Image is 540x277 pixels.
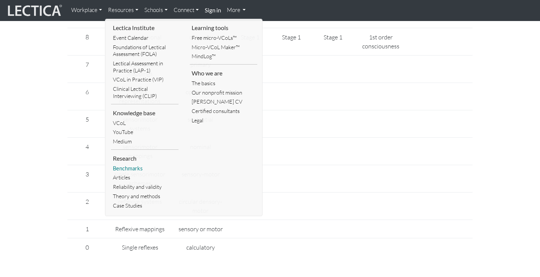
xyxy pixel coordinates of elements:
a: YouTube [111,128,178,137]
a: Sign in [202,3,224,18]
a: Certified consultants [190,107,257,116]
a: Workplace [68,3,105,18]
strong: Sign in [205,7,221,14]
a: Connect [171,3,202,18]
a: VCoL [111,119,178,128]
a: Theory and methods [111,192,178,201]
td: Single reflexes [107,238,172,257]
a: Lectical Assessment in Practice (LAP-1) [111,59,178,75]
a: Medium [111,137,178,146]
a: Event Calendar [111,33,178,43]
a: Schools [141,3,171,18]
a: Case Studies [111,201,178,211]
li: Who we are [190,68,257,79]
td: 1 [67,220,107,238]
td: calculatory [173,238,228,257]
li: Research [111,153,178,164]
td: Reflexive mappings [107,220,172,238]
td: 3 [67,165,107,193]
a: Our nonprofit mission [190,88,257,98]
a: Articles [111,173,178,182]
td: 5 [67,110,107,138]
td: 7 [67,56,107,83]
td: 4 [67,138,107,165]
td: 2 [67,193,107,220]
a: The basics [190,79,257,88]
li: Knowledge base [111,107,178,119]
a: Foundations of Lectical Assessment (FOLA) [111,43,178,59]
a: VCoL in Practice (VIP) [111,75,178,84]
a: More [224,3,249,18]
a: Free micro-VCoLs™ [190,33,257,43]
img: lecticalive [6,3,62,18]
td: 0 [67,238,107,257]
td: 1st order consciousness [355,28,406,56]
td: Stage 1 [311,28,355,56]
a: Resources [105,3,141,18]
td: 8 [67,28,107,56]
td: Stage 1 [271,28,311,56]
a: Reliability and validity [111,182,178,192]
a: Micro-VCoL Maker™ [190,43,257,52]
a: Benchmarks [111,164,178,173]
li: Learning tools [190,22,257,33]
a: Legal [190,116,257,125]
li: Lectica Institute [111,22,178,33]
td: sensory or motor [173,220,228,238]
a: MindLog™ [190,52,257,61]
td: 6 [67,83,107,110]
a: Clinical Lectical Interviewing (CLIP) [111,84,178,101]
a: [PERSON_NAME] CV [190,97,257,107]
